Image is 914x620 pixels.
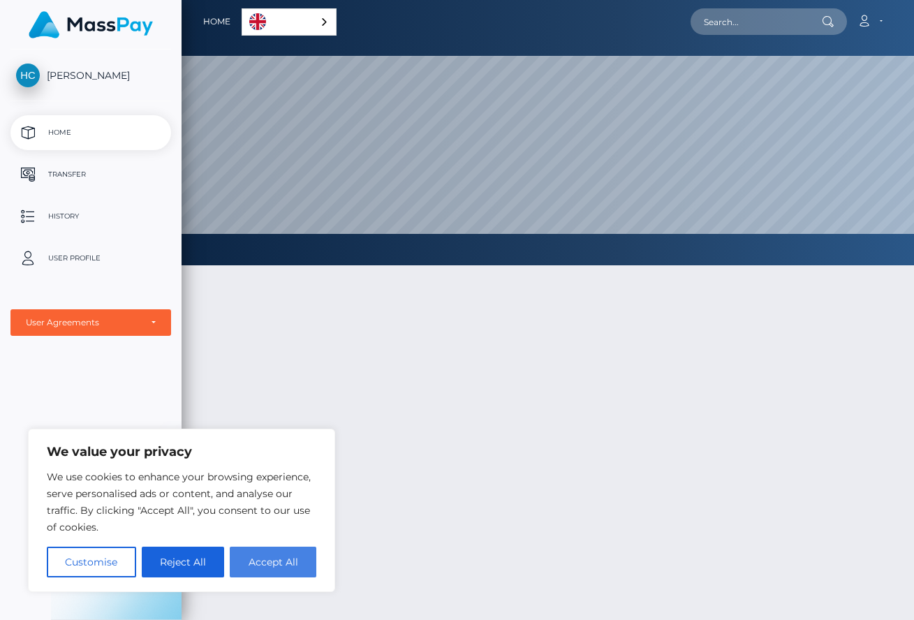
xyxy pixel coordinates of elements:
[10,69,171,82] span: [PERSON_NAME]
[10,309,171,336] button: User Agreements
[16,164,165,185] p: Transfer
[242,8,337,36] aside: Language selected: English
[142,547,225,577] button: Reject All
[242,9,336,35] a: English
[691,8,822,35] input: Search...
[10,199,171,234] a: History
[28,429,335,592] div: We value your privacy
[16,122,165,143] p: Home
[242,8,337,36] div: Language
[26,317,140,328] div: User Agreements
[203,7,230,36] a: Home
[230,547,316,577] button: Accept All
[47,547,136,577] button: Customise
[16,248,165,269] p: User Profile
[29,11,153,38] img: MassPay
[10,241,171,276] a: User Profile
[10,115,171,150] a: Home
[47,468,316,536] p: We use cookies to enhance your browsing experience, serve personalised ads or content, and analys...
[16,206,165,227] p: History
[10,157,171,192] a: Transfer
[47,443,316,460] p: We value your privacy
